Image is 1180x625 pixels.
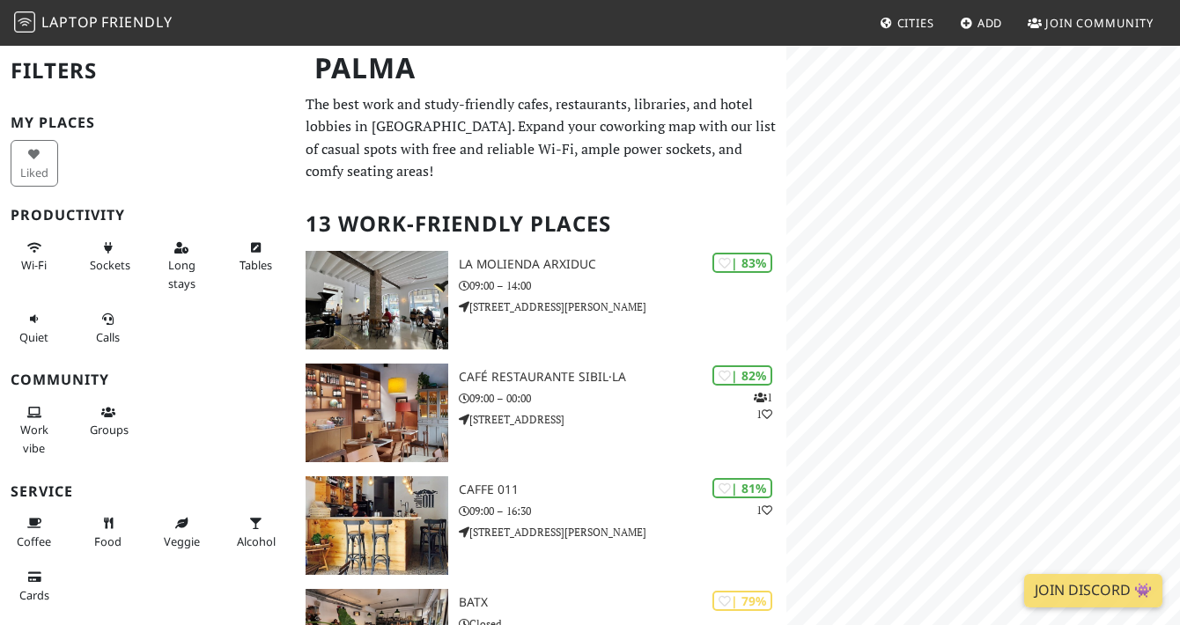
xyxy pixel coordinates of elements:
[459,257,786,272] h3: La Molienda Arxiduc
[96,329,120,345] span: Video/audio calls
[11,483,284,500] h3: Service
[306,197,776,251] h2: 13 Work-Friendly Places
[94,533,122,549] span: Food
[712,365,772,386] div: | 82%
[164,533,200,549] span: Veggie
[1021,7,1161,39] a: Join Community
[90,422,129,437] span: Group tables
[295,251,786,349] a: La Molienda Arxiduc | 83% La Molienda Arxiduc 09:00 – 14:00 [STREET_ADDRESS][PERSON_NAME]
[11,371,284,388] h3: Community
[85,305,132,351] button: Calls
[237,533,276,549] span: Alcohol
[295,476,786,575] a: Caffe 011 | 81% 1 Caffe 011 09:00 – 16:30 [STREET_ADDRESS][PERSON_NAME]
[11,398,58,462] button: Work vibe
[14,11,35,33] img: LaptopFriendly
[11,114,284,131] h3: My Places
[85,509,132,555] button: Food
[754,389,772,423] p: 1 1
[232,509,279,555] button: Alcohol
[101,12,172,32] span: Friendly
[41,12,99,32] span: Laptop
[90,257,130,273] span: Power sockets
[897,15,934,31] span: Cities
[11,207,284,224] h3: Productivity
[459,595,786,610] h3: Batx
[240,257,272,273] span: Work-friendly tables
[14,8,173,39] a: LaptopFriendly LaptopFriendly
[11,305,58,351] button: Quiet
[11,562,58,609] button: Cards
[295,364,786,462] a: Café Restaurante Sibil·la | 82% 11 Café Restaurante Sibil·la 09:00 – 00:00 [STREET_ADDRESS]
[159,509,206,555] button: Veggie
[17,533,51,549] span: Coffee
[459,482,786,497] h3: Caffe 011
[459,411,786,428] p: [STREET_ADDRESS]
[459,503,786,519] p: 09:00 – 16:30
[1045,15,1154,31] span: Join Community
[712,591,772,611] div: | 79%
[459,390,786,407] p: 09:00 – 00:00
[159,233,206,298] button: Long stays
[19,329,48,345] span: Quiet
[306,476,448,575] img: Caffe 011
[712,253,772,273] div: | 83%
[300,44,783,92] h1: Palma
[85,233,132,280] button: Sockets
[20,422,48,455] span: People working
[459,370,786,385] h3: Café Restaurante Sibil·la
[11,233,58,280] button: Wi-Fi
[306,251,448,349] img: La Molienda Arxiduc
[168,257,195,290] span: Long stays
[977,15,1003,31] span: Add
[756,502,772,518] p: 1
[85,398,132,445] button: Groups
[459,277,786,294] p: 09:00 – 14:00
[459,298,786,315] p: [STREET_ADDRESS][PERSON_NAME]
[19,587,49,603] span: Credit cards
[11,44,284,98] h2: Filters
[1024,574,1162,607] a: Join Discord 👾
[712,478,772,498] div: | 81%
[232,233,279,280] button: Tables
[459,524,786,540] p: [STREET_ADDRESS][PERSON_NAME]
[306,364,448,462] img: Café Restaurante Sibil·la
[306,93,776,183] p: The best work and study-friendly cafes, restaurants, libraries, and hotel lobbies in [GEOGRAPHIC_...
[873,7,941,39] a: Cities
[21,257,47,273] span: Stable Wi-Fi
[953,7,1010,39] a: Add
[11,509,58,555] button: Coffee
